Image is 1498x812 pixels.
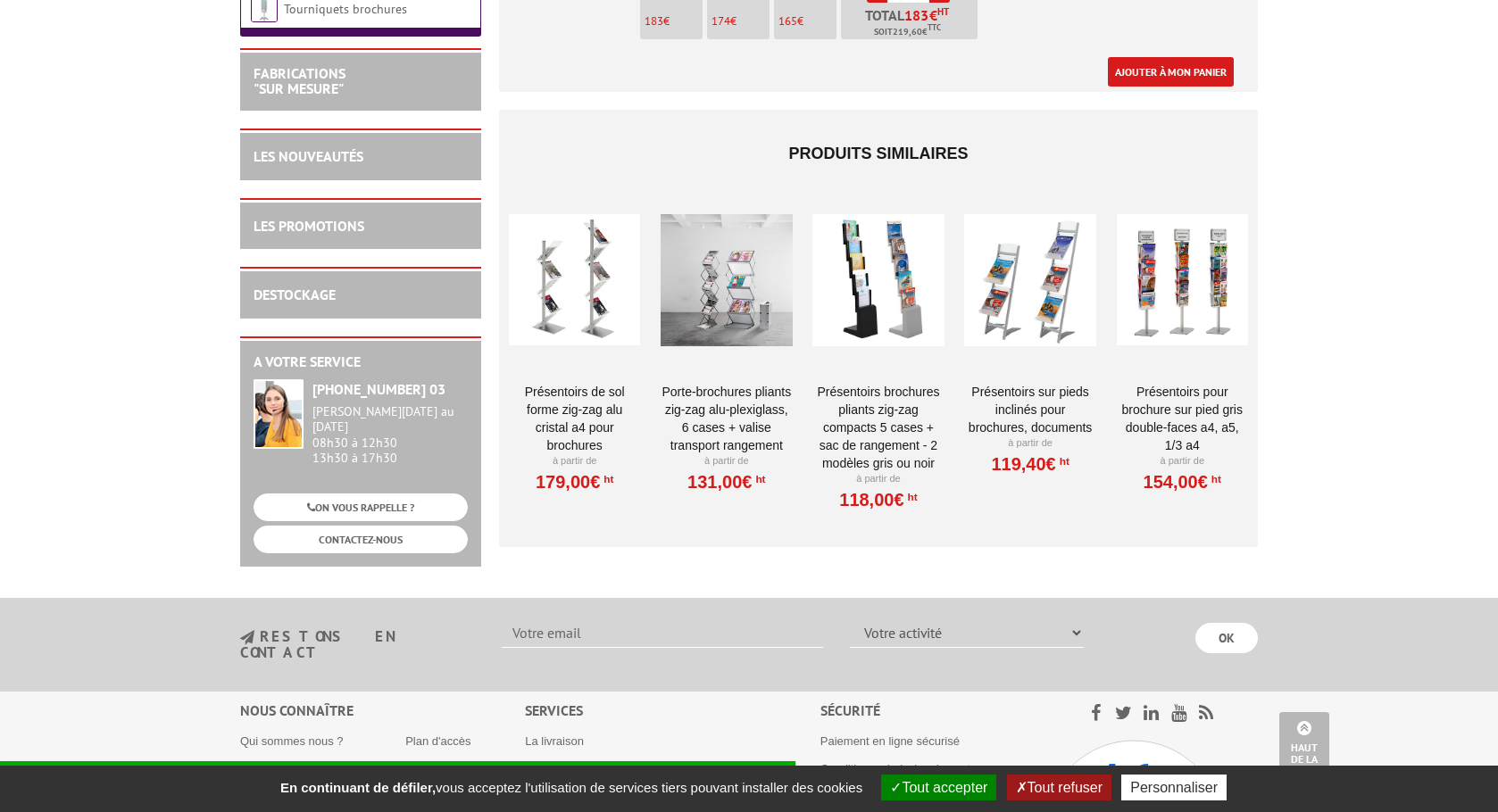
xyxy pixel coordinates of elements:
a: LES PROMOTIONS [254,217,364,235]
a: 131,00€HT [687,476,765,487]
strong: [PHONE_NUMBER] 03 [312,380,445,398]
a: Présentoirs de sol forme ZIG-ZAG Alu Cristal A4 pour brochures [509,383,640,454]
h3: restons en contact [240,629,475,660]
a: 118,00€HT [839,494,917,505]
a: DESTOCKAGE [254,286,336,303]
button: Tout accepter [881,775,996,800]
span: vous acceptez l'utilisation de services tiers pouvant installer des cookies [271,780,871,795]
span: 183 [645,13,663,29]
a: Tourniquets brochures [284,1,407,17]
input: Votre email [502,617,823,648]
p: À partir de [812,472,944,486]
a: 179,00€HT [536,476,613,487]
input: OK [1195,623,1258,653]
p: Total [845,8,978,39]
span: Soit € [874,25,941,39]
sup: TTC [928,22,941,32]
span: 174 [712,13,730,29]
a: Qui sommes nous ? [240,734,344,748]
img: widget-service.jpg [254,379,304,449]
div: [PERSON_NAME][DATE] au [DATE] [312,404,468,435]
p: € [645,15,703,28]
a: CONTACTEZ-NOUS [254,526,468,553]
img: newsletter.jpg [240,630,254,645]
sup: HT [904,491,918,503]
a: ON VOUS RAPPELLE ? [254,493,468,521]
div: 08h30 à 12h30 13h30 à 17h30 [312,404,468,466]
p: À partir de [964,436,1095,451]
a: 119,40€HT [991,459,1069,469]
button: Personnaliser (fenêtre modale) [1121,775,1227,800]
sup: HT [600,473,613,485]
a: Ajouter à mon panier [1108,57,1234,87]
a: Plan d'accès [405,734,470,748]
sup: HT [1056,455,1069,468]
p: € [712,15,770,28]
a: La livraison [525,734,584,748]
span: Produits similaires [788,145,968,162]
div: Sécurité [820,700,1044,721]
p: € [778,15,836,28]
span: 219,60 [893,25,922,39]
a: Présentoirs brochures pliants Zig-Zag compacts 5 cases + sac de rangement - 2 Modèles Gris ou Noir [812,383,944,472]
sup: HT [1208,473,1221,485]
sup: HT [937,5,949,18]
span: 165 [778,13,797,29]
p: À partir de [509,454,640,468]
h2: A votre service [254,354,468,370]
a: Présentoirs sur pieds inclinés pour brochures, documents [964,383,1095,436]
span: € [929,8,937,22]
a: Présentoirs pour brochure sur pied GRIS double-faces A4, A5, 1/3 A4 [1117,383,1248,454]
a: 154,00€HT [1144,476,1221,487]
a: Conditions générales de vente [820,762,978,775]
a: Paiement en ligne sécurisé [820,734,960,748]
button: Tout refuser [1007,775,1111,800]
p: À partir de [661,454,792,468]
a: Porte-Brochures pliants ZIG-ZAG Alu-Plexiglass, 6 cases + valise transport rangement [661,383,792,454]
a: FABRICATIONS"Sur Mesure" [254,64,345,98]
strong: En continuant de défiler, [280,780,436,795]
a: Haut de la page [1279,712,1329,785]
span: 183 [904,8,929,22]
div: Services [525,700,820,721]
p: À partir de [1117,454,1248,468]
a: LES NOUVEAUTÉS [254,147,363,165]
sup: HT [752,473,765,485]
div: Nous connaître [240,700,525,721]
